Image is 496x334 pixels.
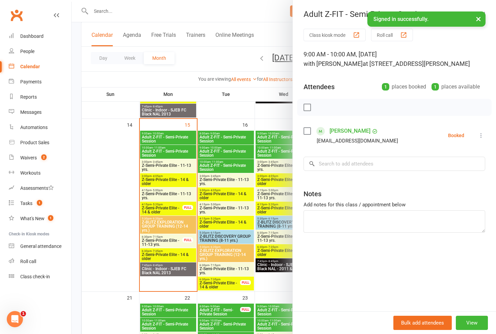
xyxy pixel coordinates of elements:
div: Workouts [20,170,41,176]
div: Product Sales [20,140,49,145]
a: Calendar [9,59,71,74]
div: Booked [448,133,464,138]
a: Roll call [9,254,71,269]
a: Assessments [9,181,71,196]
div: 1 [432,83,439,91]
button: Class kiosk mode [304,29,366,41]
span: 2 [41,154,47,160]
input: Search to add attendees [304,157,485,171]
button: × [472,11,485,26]
div: Notes [304,189,321,199]
div: Waivers [20,155,37,160]
div: places available [432,82,480,92]
div: People [20,49,34,54]
div: Payments [20,79,42,84]
iframe: Intercom live chat [7,311,23,327]
button: Roll call [371,29,413,41]
button: View [456,316,488,330]
a: Clubworx [8,7,25,24]
a: What's New1 [9,211,71,226]
div: Attendees [304,82,335,92]
div: What's New [20,216,45,221]
button: Bulk add attendees [393,316,452,330]
span: Signed in successfully. [373,16,428,22]
a: General attendance kiosk mode [9,239,71,254]
a: [PERSON_NAME] [330,126,370,136]
span: 1 [37,200,42,206]
div: General attendance [20,243,61,249]
a: Tasks 1 [9,196,71,211]
span: 1 [21,311,26,316]
a: Class kiosk mode [9,269,71,284]
div: 9:00 AM - 10:00 AM, [DATE] [304,50,485,69]
a: Product Sales [9,135,71,150]
a: Messages [9,105,71,120]
span: with [PERSON_NAME] [304,60,363,67]
a: People [9,44,71,59]
div: Adult Z-FIT - Semi-Private Session [293,9,496,19]
div: [EMAIL_ADDRESS][DOMAIN_NAME] [317,136,398,145]
div: Messages [20,109,42,115]
a: Workouts [9,165,71,181]
div: Dashboard [20,33,44,39]
div: Tasks [20,201,32,206]
div: Roll call [20,259,36,264]
a: Waivers 2 [9,150,71,165]
a: Payments [9,74,71,89]
div: Class check-in [20,274,50,279]
div: Automations [20,125,48,130]
div: places booked [382,82,426,92]
span: at [STREET_ADDRESS][PERSON_NAME] [363,60,470,67]
a: Automations [9,120,71,135]
a: Reports [9,89,71,105]
div: Calendar [20,64,40,69]
a: Dashboard [9,29,71,44]
div: Assessments [20,185,54,191]
span: 1 [48,215,53,221]
div: Reports [20,94,37,100]
div: 1 [382,83,389,91]
div: Add notes for this class / appointment below [304,201,485,209]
